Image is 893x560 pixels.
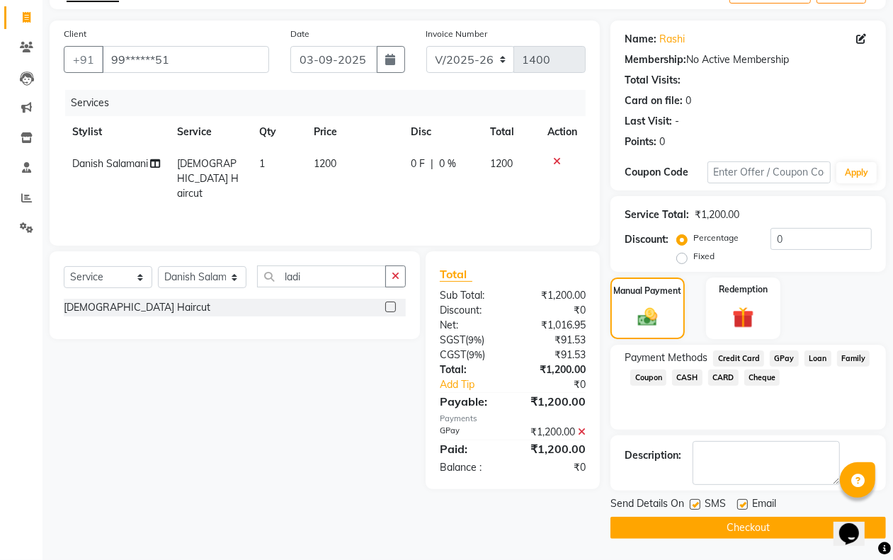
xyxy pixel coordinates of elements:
div: ( ) [429,333,513,348]
div: Total Visits: [625,73,681,88]
th: Disc [402,116,482,148]
span: GPay [770,350,799,367]
span: SMS [705,496,726,514]
label: Redemption [719,283,768,296]
a: Rashi [659,32,685,47]
div: ₹1,200.00 [513,362,596,377]
div: ₹1,200.00 [513,440,596,457]
span: 0 % [439,156,456,171]
div: Card on file: [625,93,683,108]
div: ( ) [429,348,513,362]
input: Search or Scan [257,265,386,287]
span: Send Details On [610,496,684,514]
span: Payment Methods [625,350,707,365]
div: ₹0 [513,303,596,318]
span: 9% [468,334,482,345]
div: Discount: [429,303,513,318]
div: Membership: [625,52,686,67]
div: GPay [429,425,513,440]
div: Paid: [429,440,513,457]
span: CASH [672,370,703,386]
label: Percentage [693,232,739,244]
div: Last Visit: [625,114,672,129]
div: Discount: [625,232,669,247]
div: ₹1,200.00 [513,393,596,410]
div: ₹0 [513,460,596,475]
div: ₹91.53 [513,348,596,362]
span: [DEMOGRAPHIC_DATA] Haircut [177,157,239,200]
button: +91 [64,46,103,73]
span: 0 F [411,156,425,171]
div: Points: [625,135,656,149]
div: Sub Total: [429,288,513,303]
div: Service Total: [625,207,689,222]
input: Search by Name/Mobile/Email/Code [102,46,269,73]
div: Description: [625,448,681,463]
th: Total [482,116,539,148]
button: Apply [836,162,877,183]
div: Payments [440,413,586,425]
span: Total [440,267,472,282]
span: 9% [469,349,482,360]
div: ₹1,200.00 [513,288,596,303]
div: 0 [659,135,665,149]
span: Email [752,496,776,514]
th: Service [169,116,251,148]
iframe: chat widget [834,503,879,546]
button: Checkout [610,517,886,539]
span: | [431,156,433,171]
th: Action [539,116,586,148]
div: ₹1,200.00 [695,207,739,222]
span: Loan [804,350,831,367]
div: Net: [429,318,513,333]
label: Manual Payment [614,285,682,297]
div: ₹1,016.95 [513,318,596,333]
div: Coupon Code [625,165,707,180]
label: Fixed [693,250,715,263]
div: - [675,114,679,129]
span: Credit Card [713,350,764,367]
span: Family [837,350,870,367]
div: Balance : [429,460,513,475]
span: CGST [440,348,466,361]
div: [DEMOGRAPHIC_DATA] Haircut [64,300,210,315]
input: Enter Offer / Coupon Code [707,161,831,183]
th: Price [305,116,402,148]
span: 1200 [314,157,336,170]
div: ₹0 [527,377,596,392]
div: Services [65,90,596,116]
div: Payable: [429,393,513,410]
div: Name: [625,32,656,47]
label: Invoice Number [426,28,488,40]
img: _gift.svg [726,304,760,331]
span: CARD [708,370,739,386]
div: Total: [429,362,513,377]
label: Client [64,28,86,40]
div: ₹1,200.00 [513,425,596,440]
label: Date [290,28,309,40]
span: 1 [259,157,265,170]
span: SGST [440,333,465,346]
a: Add Tip [429,377,527,392]
div: ₹91.53 [513,333,596,348]
div: No Active Membership [625,52,872,67]
th: Stylist [64,116,169,148]
span: Danish Salamani [72,157,148,170]
span: Cheque [744,370,780,386]
div: 0 [686,93,691,108]
span: 1200 [490,157,513,170]
th: Qty [251,116,305,148]
span: Coupon [630,370,666,386]
img: _cash.svg [632,306,664,328]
